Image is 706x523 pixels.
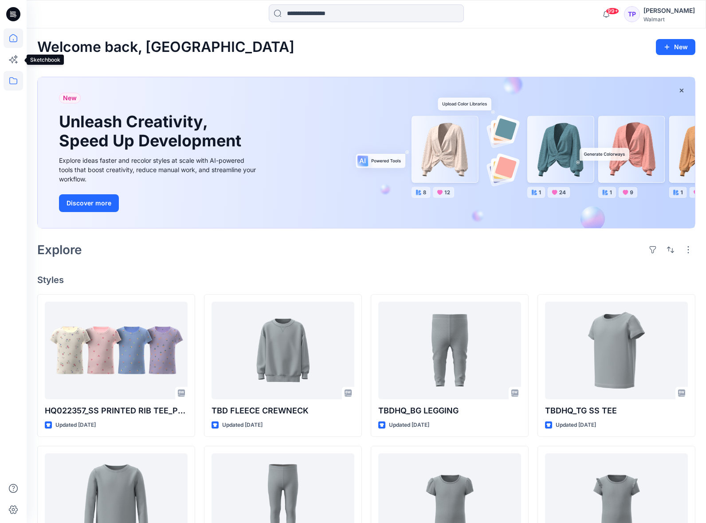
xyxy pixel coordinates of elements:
p: Updated [DATE] [389,421,429,430]
p: Updated [DATE] [222,421,263,430]
p: TBDHQ_TG SS TEE [545,405,688,417]
p: Updated [DATE] [556,421,596,430]
div: Explore ideas faster and recolor styles at scale with AI-powered tools that boost creativity, red... [59,156,259,184]
h2: Explore [37,243,82,257]
p: Updated [DATE] [55,421,96,430]
div: TP [624,6,640,22]
p: TBD FLEECE CREWNECK [212,405,354,417]
h4: Styles [37,275,695,285]
span: 99+ [606,8,619,15]
a: TBDHQ_BG LEGGING [378,302,521,399]
h1: Unleash Creativity, Speed Up Development [59,112,245,150]
a: TBD FLEECE CREWNECK [212,302,354,399]
button: New [656,39,695,55]
p: TBDHQ_BG LEGGING [378,405,521,417]
div: [PERSON_NAME] [643,5,695,16]
h2: Welcome back, [GEOGRAPHIC_DATA] [37,39,294,55]
button: Discover more [59,194,119,212]
a: Discover more [59,194,259,212]
a: TBDHQ_TG SS TEE [545,302,688,399]
p: HQ022357_SS PRINTED RIB TEE_P6347-A [45,405,188,417]
span: New [63,93,77,103]
div: Walmart [643,16,695,23]
a: HQ022357_SS PRINTED RIB TEE_P6347-A [45,302,188,399]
